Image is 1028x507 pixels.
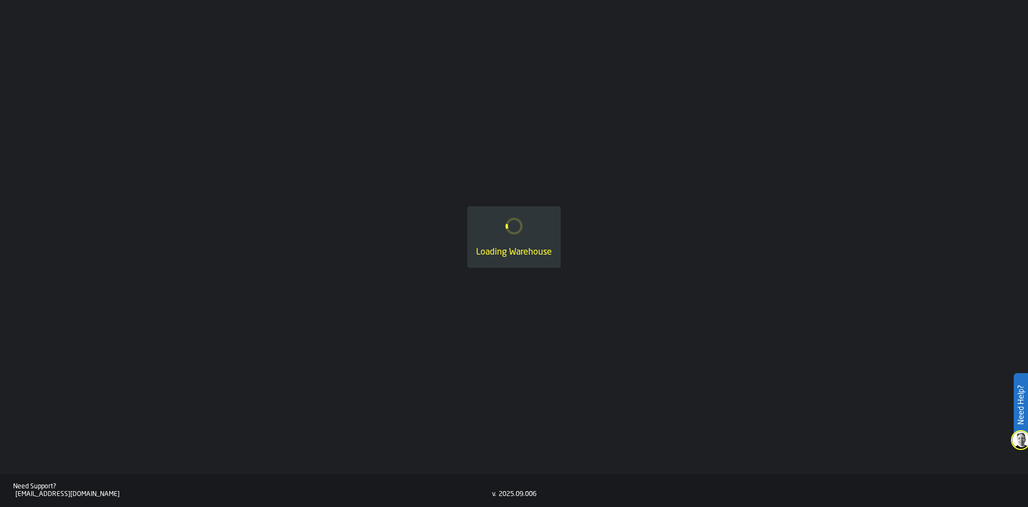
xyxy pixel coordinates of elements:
a: Need Support?[EMAIL_ADDRESS][DOMAIN_NAME] [13,483,492,498]
div: v. [492,491,496,498]
div: 2025.09.006 [499,491,537,498]
div: Loading Warehouse [476,246,552,259]
div: Need Support? [13,483,492,491]
div: [EMAIL_ADDRESS][DOMAIN_NAME] [15,491,492,498]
